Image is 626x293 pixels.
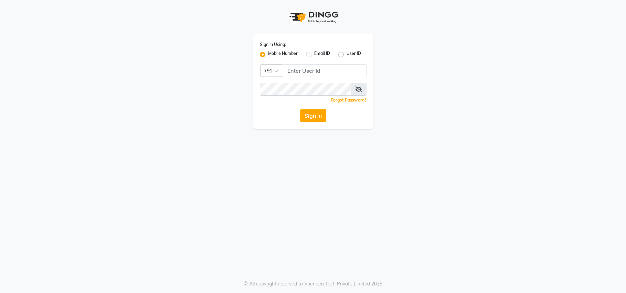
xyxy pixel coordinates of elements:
[268,50,298,59] label: Mobile Number
[331,97,366,103] a: Forgot Password?
[286,7,341,27] img: logo1.svg
[300,109,326,122] button: Sign In
[314,50,330,59] label: Email ID
[283,64,366,77] input: Username
[260,42,286,48] label: Sign In Using:
[260,83,351,96] input: Username
[347,50,361,59] label: User ID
